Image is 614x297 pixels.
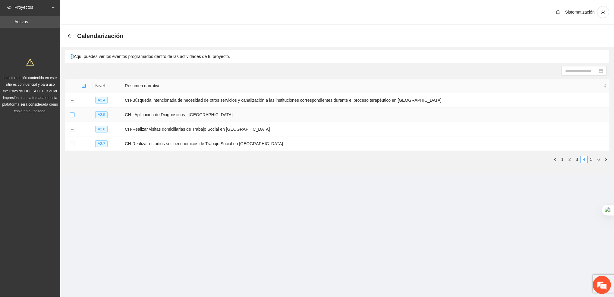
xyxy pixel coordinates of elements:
li: 2 [566,156,573,163]
a: 4 [581,156,587,163]
button: Expand row [70,98,74,103]
div: Back [68,34,72,39]
span: arrow-left [68,34,72,38]
a: 3 [574,156,580,163]
li: 6 [595,156,602,163]
td: CH-Búsqueda intencionada de necesidad de otros servicios y canalización a las instituciones corre... [122,93,609,107]
span: Calendarización [77,31,123,41]
span: eye [7,5,11,9]
div: Aquí puedes ver los eventos programados dentro de las actividades de tu proyecto. [65,50,609,63]
span: right [604,158,608,161]
span: Proyectos [14,1,50,13]
span: check-square [82,84,86,88]
button: Expand row [70,127,74,132]
span: warning [26,58,34,66]
a: 1 [559,156,566,163]
button: bell [553,7,563,17]
li: Previous Page [552,156,559,163]
td: CH-Realizar estudios socioeconómicos de Trabajo Social en [GEOGRAPHIC_DATA] [122,136,609,151]
div: Chatee con nosotros ahora [31,31,101,39]
span: Estamos en línea. [35,81,83,142]
li: Next Page [602,156,609,163]
span: A2.7 [95,140,108,147]
a: Activos [14,19,28,24]
button: left [552,156,559,163]
span: bell [553,10,562,14]
button: user [597,6,609,18]
span: Sistematización [565,10,595,14]
a: 6 [595,156,602,163]
a: 2 [566,156,573,163]
a: 5 [588,156,595,163]
th: Resumen narrativo [122,79,609,93]
span: A2.5 [95,111,108,118]
button: Expand row [70,142,74,146]
td: CH - Aplicación de Diagnósticos - [GEOGRAPHIC_DATA] [122,107,609,122]
span: left [553,158,557,161]
th: Nivel [93,79,122,93]
span: Resumen narrativo [125,82,603,89]
span: A2.4 [95,97,108,104]
button: right [602,156,609,163]
textarea: Escriba su mensaje y pulse “Intro” [3,165,115,186]
td: CH-Realizar visitas domiciliarias de Trabajo Social en [GEOGRAPHIC_DATA] [122,122,609,136]
div: Minimizar ventana de chat en vivo [99,3,113,18]
button: Expand row [70,113,74,117]
span: A2.6 [95,126,108,133]
span: La información contenida en este sitio es confidencial y para uso exclusivo de FICOSEC. Cualquier... [2,76,58,113]
span: user [597,9,609,15]
span: exclamation-circle [70,54,74,59]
